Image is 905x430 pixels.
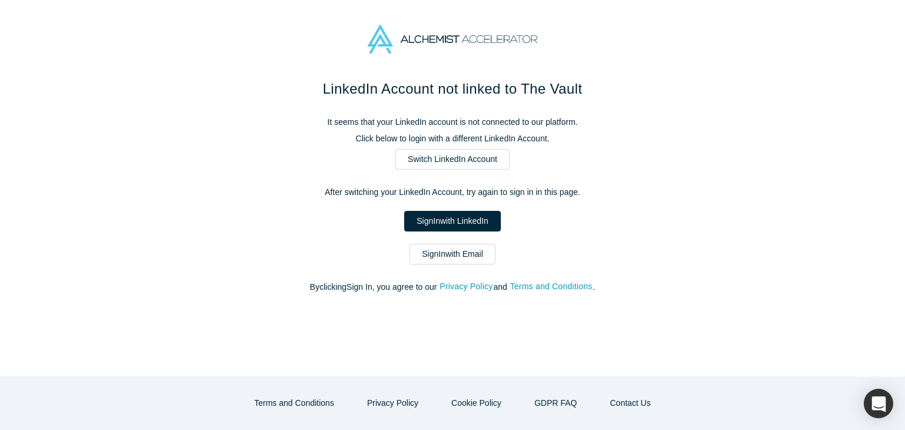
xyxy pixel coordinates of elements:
[522,393,589,414] a: GDPR FAQ
[395,149,510,170] a: Switch LinkedIn Account
[510,280,593,293] button: Terms and Conditions
[205,186,700,199] p: After switching your LinkedIn Account, try again to sign in in this page.
[439,280,493,293] button: Privacy Policy
[242,393,346,414] button: Terms and Conditions
[355,393,431,414] button: Privacy Policy
[205,116,700,128] p: It seems that your LinkedIn account is not connected to our platform.
[205,133,700,145] p: Click below to login with a different LinkedIn Account.
[409,244,496,264] a: SignInwith Email
[597,393,663,414] button: Contact Us
[439,393,514,414] button: Cookie Policy
[205,78,700,100] h1: LinkedIn Account not linked to The Vault
[205,281,700,293] p: By clicking Sign In , you agree to our and .
[404,211,500,231] a: SignInwith LinkedIn
[368,25,537,54] img: Alchemist Accelerator Logo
